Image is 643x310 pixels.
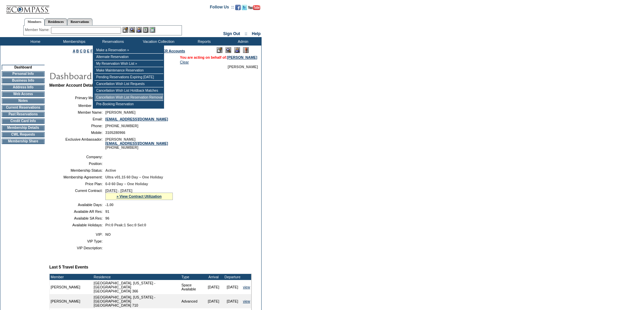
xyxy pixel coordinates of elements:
div: Member Name: [25,27,51,33]
span: Active [105,168,116,172]
td: [DATE] [223,294,242,308]
span: 3105280966 [105,131,125,135]
img: pgTtlDashboard.gif [49,69,184,82]
td: Reservations [93,37,132,46]
td: VIP Type: [52,239,103,243]
td: Space Available [181,280,204,294]
td: Make a Reservation » [95,47,163,54]
span: You are acting on behalf of: [180,55,257,59]
td: [DATE] [204,294,223,308]
td: Business Info [2,78,45,83]
td: My Reservation Wish List » [95,60,163,67]
span: -1.00 [105,203,113,207]
td: Cancellation Wish List Requests [95,81,163,87]
b: Member Account Details [49,83,97,88]
a: view [243,299,250,303]
td: Residence [93,274,181,280]
img: Reservations [143,27,149,33]
td: Email: [52,117,103,121]
img: Become our fan on Facebook [235,5,241,10]
a: Reservations [67,18,92,25]
td: Available Holidays: [52,223,103,227]
td: Available AR Res: [52,209,103,214]
td: Arrival [204,274,223,280]
img: Subscribe to our YouTube Channel [248,5,260,10]
a: D [83,49,86,53]
span: :: [245,31,247,36]
td: Exclusive Ambassador: [52,137,103,149]
td: Member Since: [52,104,103,108]
td: Company: [52,155,103,159]
td: Primary Member: [52,94,103,101]
span: [DATE] - [DATE] [105,189,132,193]
td: Mobile: [52,131,103,135]
a: Clear [180,60,189,64]
span: NO [105,232,111,236]
td: [PERSON_NAME] [50,280,93,294]
td: Admin [223,37,262,46]
td: Cancellation Wish List Holdback Matches [95,87,163,94]
td: [PERSON_NAME] [50,294,93,308]
span: [PERSON_NAME] [228,65,258,69]
td: VIP Description: [52,246,103,250]
td: Member Name: [52,110,103,114]
span: 96 [105,216,109,220]
span: 0-0 60 Day – One Holiday [105,182,148,186]
span: Ultra v01.15 60 Day – One Holiday [105,175,163,179]
img: b_calculator.gif [150,27,155,33]
td: Dashboard [2,65,45,70]
a: » View Contract Utilization [116,194,162,198]
td: Position: [52,162,103,166]
a: C [80,49,82,53]
a: Subscribe to our YouTube Channel [248,7,260,11]
td: Available Days: [52,203,103,207]
td: Departure [223,274,242,280]
td: Personal Info [2,71,45,77]
img: Follow us on Twitter [242,5,247,10]
td: Membership Details [2,125,45,131]
td: Membership Share [2,139,45,144]
td: Membership Agreement: [52,175,103,179]
a: Sign Out [223,31,240,36]
td: Membership Status: [52,168,103,172]
td: Memberships [54,37,93,46]
a: Help [252,31,261,36]
td: Credit Card Info [2,118,45,124]
td: Follow Us :: [210,4,234,12]
td: Type [181,274,204,280]
span: [PHONE_NUMBER] [105,124,138,128]
td: Reports [184,37,223,46]
a: A [73,49,75,53]
span: [PERSON_NAME] [105,110,135,114]
td: Phone: [52,124,103,128]
a: [EMAIL_ADDRESS][DOMAIN_NAME] [105,141,168,145]
td: Home [15,37,54,46]
td: Alternate Reservation [95,54,163,60]
a: [PERSON_NAME] [227,55,257,59]
td: Past Reservations [2,112,45,117]
a: Become our fan on Facebook [235,7,241,11]
span: [PERSON_NAME] [PHONE_NUMBER] [105,137,168,149]
td: Web Access [2,91,45,97]
td: [GEOGRAPHIC_DATA], [US_STATE] - [GEOGRAPHIC_DATA] [GEOGRAPHIC_DATA] 366 [93,280,181,294]
td: VIP: [52,232,103,236]
a: Members [24,18,45,26]
a: B [76,49,79,53]
span: Pri:0 Peak:1 Sec:0 Sel:0 [105,223,146,227]
span: 91 [105,209,109,214]
td: Available SA Res: [52,216,103,220]
img: View Mode [225,47,231,53]
td: [DATE] [204,280,223,294]
td: Pre-Booking Reservation [95,101,163,107]
td: Current Contract: [52,189,103,200]
td: Notes [2,98,45,104]
a: ER Accounts [163,49,185,53]
a: [EMAIL_ADDRESS][DOMAIN_NAME] [105,117,168,121]
td: [GEOGRAPHIC_DATA], [US_STATE] - [GEOGRAPHIC_DATA] [GEOGRAPHIC_DATA] 710 [93,294,181,308]
a: F [90,49,93,53]
img: View [129,27,135,33]
td: Current Reservations [2,105,45,110]
a: E [87,49,89,53]
td: Cancellation Wish List Reservation Removal [95,94,163,101]
a: Residences [45,18,67,25]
